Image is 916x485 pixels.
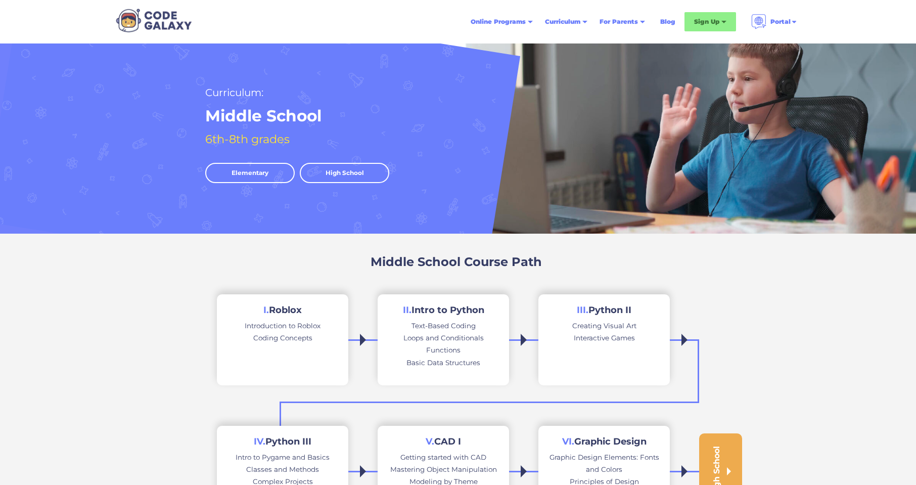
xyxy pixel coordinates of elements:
[263,304,302,316] h2: Roblox
[654,13,681,31] a: Blog
[245,320,320,332] div: Introduction to Roblox
[694,17,719,27] div: Sign Up
[403,304,411,316] span: II.
[684,12,736,31] div: Sign Up
[205,106,322,126] h1: Middle School
[390,463,497,475] div: Mastering Object Manipulation
[403,304,484,316] h2: Intro to Python
[411,320,476,332] div: Text-Based Coding
[562,436,574,447] span: VI.
[539,13,593,31] div: Curriculum
[371,254,461,270] h3: Middle School
[205,84,263,101] h2: Curriculum:
[406,357,480,369] div: Basic Data Structures
[205,163,295,183] a: Elementary
[263,304,269,316] span: I.
[574,332,635,344] div: Interactive Games
[400,451,486,463] div: Getting started with CAD
[254,436,311,448] h2: Python III
[538,294,670,385] a: III.Python IICreating Visual ArtInteractive Games
[236,451,330,463] div: Intro to Pygame and Basics
[471,17,526,27] div: Online Programs
[253,332,312,344] div: Coding Concepts
[600,17,638,27] div: For Parents
[545,17,580,27] div: Curriculum
[464,254,542,270] h3: Course Path
[593,13,651,31] div: For Parents
[205,130,290,148] h2: 6th-8th grades
[254,436,265,447] span: IV.
[770,17,791,27] div: Portal
[246,463,319,475] div: Classes and Methods
[562,436,647,448] h2: Graphic Design
[378,294,509,385] a: II.Intro to PythonText-Based CodingLoops and ConditionalsFunctionsBasic Data Structures
[745,10,804,33] div: Portal
[217,294,348,385] a: I.RobloxIntroduction to RobloxCoding Concepts
[426,344,461,356] div: Functions
[577,304,631,316] h2: Python II
[548,451,660,476] div: Graphic Design Elements: Fonts and Colors
[577,304,588,316] span: III.
[465,13,539,31] div: Online Programs
[572,320,636,332] div: Creating Visual Art
[426,436,434,447] span: V.
[426,436,461,448] h2: CAD I
[300,163,389,183] a: High School
[403,332,484,344] div: Loops and Conditionals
